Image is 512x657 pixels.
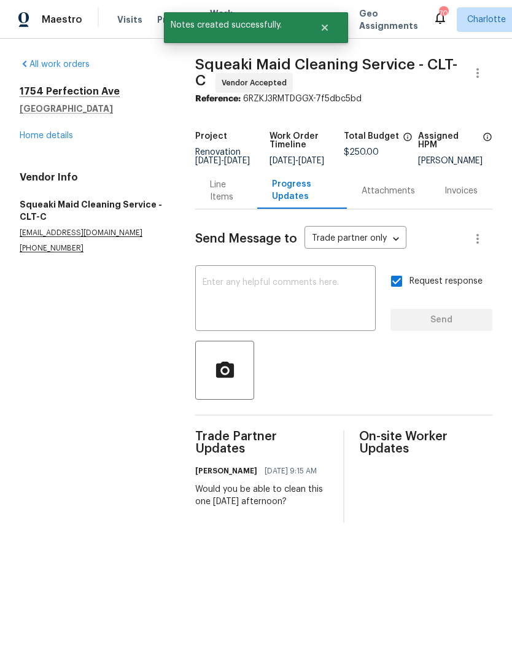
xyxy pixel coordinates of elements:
[195,132,227,141] h5: Project
[344,148,379,157] span: $250.00
[117,14,142,26] span: Visits
[20,60,90,69] a: All work orders
[270,157,295,165] span: [DATE]
[359,7,418,32] span: Geo Assignments
[444,185,478,197] div: Invoices
[195,483,328,508] div: Would you be able to clean this one [DATE] afternoon?
[403,132,413,148] span: The total cost of line items that have been proposed by Opendoor. This sum includes line items th...
[195,233,297,245] span: Send Message to
[304,15,345,40] button: Close
[409,275,483,288] span: Request response
[20,131,73,140] a: Home details
[210,7,241,32] span: Work Orders
[270,157,324,165] span: -
[439,7,448,20] div: 70
[195,148,250,165] span: Renovation
[222,77,292,89] span: Vendor Accepted
[195,95,241,103] b: Reference:
[195,430,328,455] span: Trade Partner Updates
[344,132,399,141] h5: Total Budget
[20,171,166,184] h4: Vendor Info
[195,157,221,165] span: [DATE]
[272,178,332,203] div: Progress Updates
[157,14,195,26] span: Projects
[418,157,492,165] div: [PERSON_NAME]
[195,93,492,105] div: 6RZKJ3RMTDGGX-7f5dbc5bd
[483,132,492,157] span: The hpm assigned to this work order.
[195,57,457,88] span: Squeaki Maid Cleaning Service - CLT-C
[418,132,479,149] h5: Assigned HPM
[42,14,82,26] span: Maestro
[270,132,344,149] h5: Work Order Timeline
[210,179,242,203] div: Line Items
[195,465,257,477] h6: [PERSON_NAME]
[298,157,324,165] span: [DATE]
[164,12,304,38] span: Notes created successfully.
[195,157,250,165] span: -
[20,198,166,223] h5: Squeaki Maid Cleaning Service - CLT-C
[359,430,492,455] span: On-site Worker Updates
[362,185,415,197] div: Attachments
[304,229,406,249] div: Trade partner only
[467,14,506,26] span: Charlotte
[265,465,317,477] span: [DATE] 9:15 AM
[224,157,250,165] span: [DATE]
